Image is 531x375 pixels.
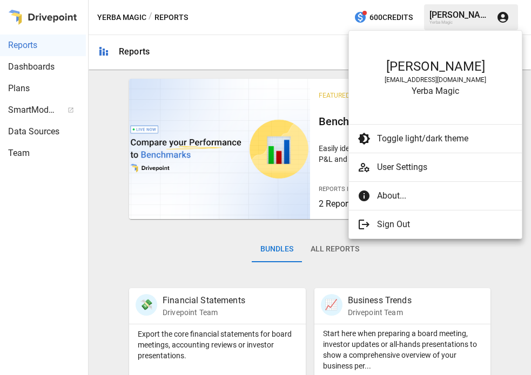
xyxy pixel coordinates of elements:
[360,86,511,96] div: Yerba Magic
[377,132,513,145] span: Toggle light/dark theme
[377,218,513,231] span: Sign Out
[377,189,513,202] span: About...
[360,59,511,74] div: [PERSON_NAME]
[360,76,511,84] div: [EMAIL_ADDRESS][DOMAIN_NAME]
[377,161,513,174] span: User Settings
